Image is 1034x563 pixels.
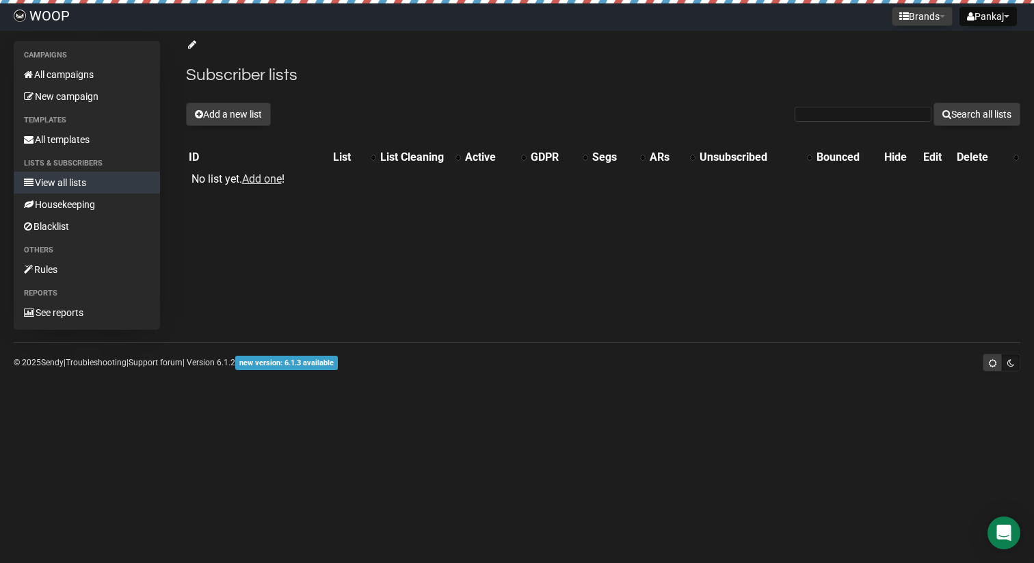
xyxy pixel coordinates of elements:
[14,285,160,302] li: Reports
[186,103,271,126] button: Add a new list
[814,148,881,167] th: Bounced: No sort applied, sorting is disabled
[528,148,589,167] th: GDPR: No sort applied, activate to apply an ascending sort
[959,7,1017,26] button: Pankaj
[14,155,160,172] li: Lists & subscribers
[14,355,338,370] p: © 2025 | | | Version 6.1.2
[14,215,160,237] a: Blacklist
[14,259,160,280] a: Rules
[14,10,26,22] img: 4d925a9fe92a8a7b5f21e009425b0952
[920,148,954,167] th: Edit: No sort applied, sorting is disabled
[333,150,364,164] div: List
[330,148,377,167] th: List: No sort applied, activate to apply an ascending sort
[957,150,1007,164] div: Delete
[954,148,1020,167] th: Delete: No sort applied, activate to apply an ascending sort
[14,242,160,259] li: Others
[817,150,879,164] div: Bounced
[129,358,183,367] a: Support forum
[235,356,338,370] span: new version: 6.1.3 available
[531,150,576,164] div: GDPR
[14,172,160,194] a: View all lists
[923,150,951,164] div: Edit
[465,150,514,164] div: Active
[650,150,684,164] div: ARs
[14,194,160,215] a: Housekeeping
[933,103,1020,126] button: Search all lists
[647,148,698,167] th: ARs: No sort applied, activate to apply an ascending sort
[892,7,953,26] button: Brands
[700,150,800,164] div: Unsubscribed
[589,148,646,167] th: Segs: No sort applied, activate to apply an ascending sort
[881,148,920,167] th: Hide: No sort applied, sorting is disabled
[987,516,1020,549] div: Open Intercom Messenger
[41,358,64,367] a: Sendy
[186,167,330,192] td: No list yet. !
[186,148,330,167] th: ID: No sort applied, sorting is disabled
[380,150,449,164] div: List Cleaning
[377,148,462,167] th: List Cleaning: No sort applied, activate to apply an ascending sort
[66,358,127,367] a: Troubleshooting
[189,150,328,164] div: ID
[14,64,160,86] a: All campaigns
[235,358,338,367] a: new version: 6.1.3 available
[14,112,160,129] li: Templates
[14,47,160,64] li: Campaigns
[884,150,918,164] div: Hide
[242,172,282,185] a: Add one
[14,86,160,107] a: New campaign
[697,148,814,167] th: Unsubscribed: No sort applied, activate to apply an ascending sort
[14,129,160,150] a: All templates
[186,63,1020,88] h2: Subscriber lists
[462,148,528,167] th: Active: No sort applied, activate to apply an ascending sort
[14,302,160,324] a: See reports
[592,150,633,164] div: Segs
